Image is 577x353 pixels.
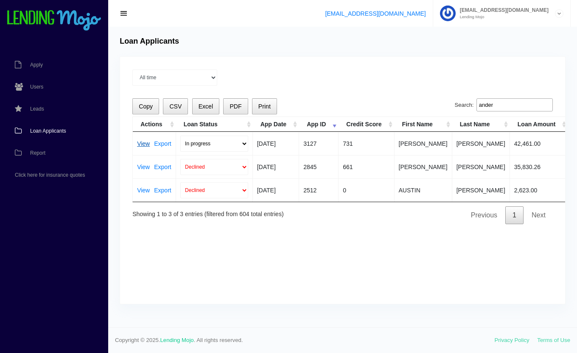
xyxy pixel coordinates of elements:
th: First Name: activate to sort column ascending [395,117,452,132]
div: Showing 1 to 3 of 3 entries (filtered from 604 total entries) [132,205,283,219]
td: 2512 [299,178,339,202]
button: PDF [223,98,248,115]
span: Copyright © 2025. . All rights reserved. [115,336,495,345]
th: Last Name: activate to sort column ascending [452,117,510,132]
a: [EMAIL_ADDRESS][DOMAIN_NAME] [325,10,426,17]
span: CSV [169,103,182,110]
button: Print [252,98,277,115]
td: [PERSON_NAME] [395,155,452,178]
a: View [137,164,150,170]
span: Users [30,84,43,89]
img: logo-small.png [6,10,102,31]
td: 3127 [299,132,339,155]
td: [PERSON_NAME] [452,178,510,202]
button: Excel [192,98,220,115]
th: Loan Amount: activate to sort column ascending [510,117,569,132]
th: App ID: activate to sort column ascending [299,117,339,132]
a: 1 [505,206,524,224]
th: App Date: activate to sort column ascending [253,117,299,132]
label: Search: [455,98,553,112]
small: Lending Mojo [456,15,549,19]
span: Apply [30,62,43,67]
a: View [137,141,150,147]
td: [PERSON_NAME] [452,155,510,178]
span: Print [258,103,271,110]
th: Actions: activate to sort column ascending [133,117,176,132]
input: Search: [476,98,553,112]
td: 2845 [299,155,339,178]
span: Leads [30,106,44,111]
button: Copy [132,98,159,115]
span: Loan Applicants [30,128,66,133]
a: Previous [464,206,504,224]
td: 731 [339,132,394,155]
button: CSV [163,98,188,115]
span: Copy [139,103,153,110]
td: AUSTIN [395,178,452,202]
td: [PERSON_NAME] [452,132,510,155]
th: Loan Status: activate to sort column ascending [176,117,253,132]
a: View [137,187,150,193]
a: Export [154,141,171,147]
a: Terms of Use [537,337,570,343]
span: PDF [230,103,241,110]
td: 42,461.00 [510,132,569,155]
span: Excel [199,103,213,110]
a: Export [154,164,171,170]
td: [DATE] [253,132,299,155]
th: Credit Score: activate to sort column ascending [339,117,394,132]
td: [PERSON_NAME] [395,132,452,155]
td: [DATE] [253,155,299,178]
td: [DATE] [253,178,299,202]
span: Report [30,150,45,156]
a: Lending Mojo [160,337,194,343]
td: 35,830.26 [510,155,569,178]
td: 0 [339,178,394,202]
a: Export [154,187,171,193]
span: Click here for insurance quotes [15,172,85,178]
a: Next [524,206,553,224]
h4: Loan Applicants [120,37,179,46]
td: 2,623.00 [510,178,569,202]
a: Privacy Policy [495,337,529,343]
img: Profile image [440,6,456,21]
td: 661 [339,155,394,178]
span: [EMAIL_ADDRESS][DOMAIN_NAME] [456,8,549,13]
